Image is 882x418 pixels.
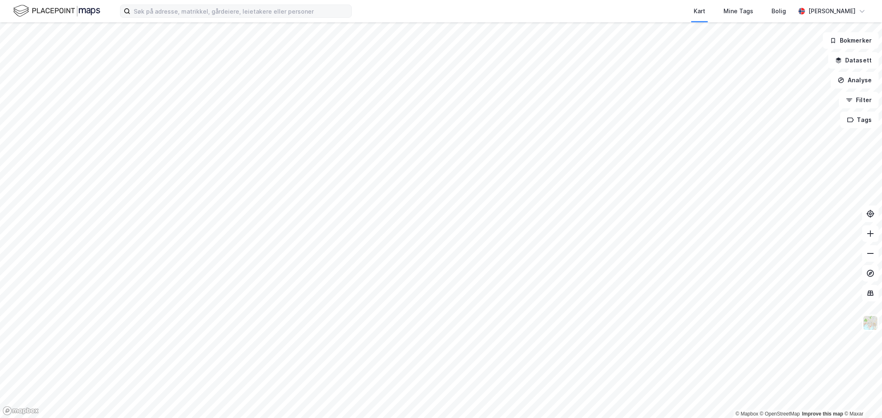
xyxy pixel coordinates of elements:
iframe: Chat Widget [841,378,882,418]
img: logo.f888ab2527a4732fd821a326f86c7f29.svg [13,4,100,18]
div: Bolig [771,6,786,16]
div: [PERSON_NAME] [808,6,856,16]
div: Mine Tags [723,6,753,16]
div: Kontrollprogram for chat [841,378,882,418]
div: Kart [694,6,705,16]
input: Søk på adresse, matrikkel, gårdeiere, leietakere eller personer [130,5,351,17]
